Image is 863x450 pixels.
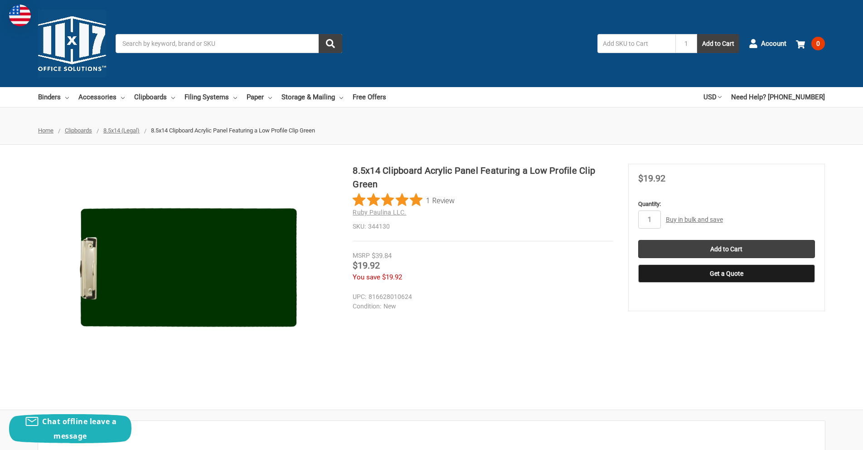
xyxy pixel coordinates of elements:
[353,87,386,107] a: Free Offers
[731,87,825,107] a: Need Help? [PHONE_NUMBER]
[9,414,131,443] button: Chat offline leave a message
[666,216,723,223] a: Buy in bulk and save
[353,292,609,302] dd: 816628010624
[48,430,815,444] h2: Description
[75,164,301,391] img: 8.5x14 Clipboard Acrylic Panel Featuring a Low Profile Clip Green
[372,252,392,260] span: $39.84
[9,5,31,26] img: duty and tax information for United States
[42,416,116,441] span: Chat offline leave a message
[638,173,665,184] span: $19.92
[382,273,402,281] span: $19.92
[116,34,342,53] input: Search by keyword, brand or SKU
[761,39,786,49] span: Account
[38,10,106,78] img: 11x17.com
[597,34,675,53] input: Add SKU to Cart
[426,193,455,207] span: 1 Review
[638,240,815,258] input: Add to Cart
[184,87,237,107] a: Filing Systems
[796,32,825,55] a: 0
[247,87,272,107] a: Paper
[353,302,609,311] dd: New
[353,222,613,231] dd: 344130
[65,127,92,134] a: Clipboards
[353,302,381,311] dt: Condition:
[353,222,366,231] dt: SKU:
[134,87,175,107] a: Clipboards
[703,87,722,107] a: USD
[353,292,366,302] dt: UPC:
[353,251,370,260] div: MSRP
[353,164,613,191] h1: 8.5x14 Clipboard Acrylic Panel Featuring a Low Profile Clip Green
[353,193,455,207] button: Rated 5 out of 5 stars from 1 reviews. Jump to reviews.
[811,37,825,50] span: 0
[697,34,739,53] button: Add to Cart
[638,200,815,209] label: Quantity:
[353,273,380,281] span: You save
[749,32,786,55] a: Account
[353,209,406,216] a: Ruby Paulina LLC.
[103,127,140,134] a: 8.5x14 (Legal)
[281,87,343,107] a: Storage & Mailing
[638,264,815,283] button: Get a Quote
[38,87,69,107] a: Binders
[353,260,380,271] span: $19.92
[151,127,315,134] span: 8.5x14 Clipboard Acrylic Panel Featuring a Low Profile Clip Green
[78,87,125,107] a: Accessories
[38,127,53,134] a: Home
